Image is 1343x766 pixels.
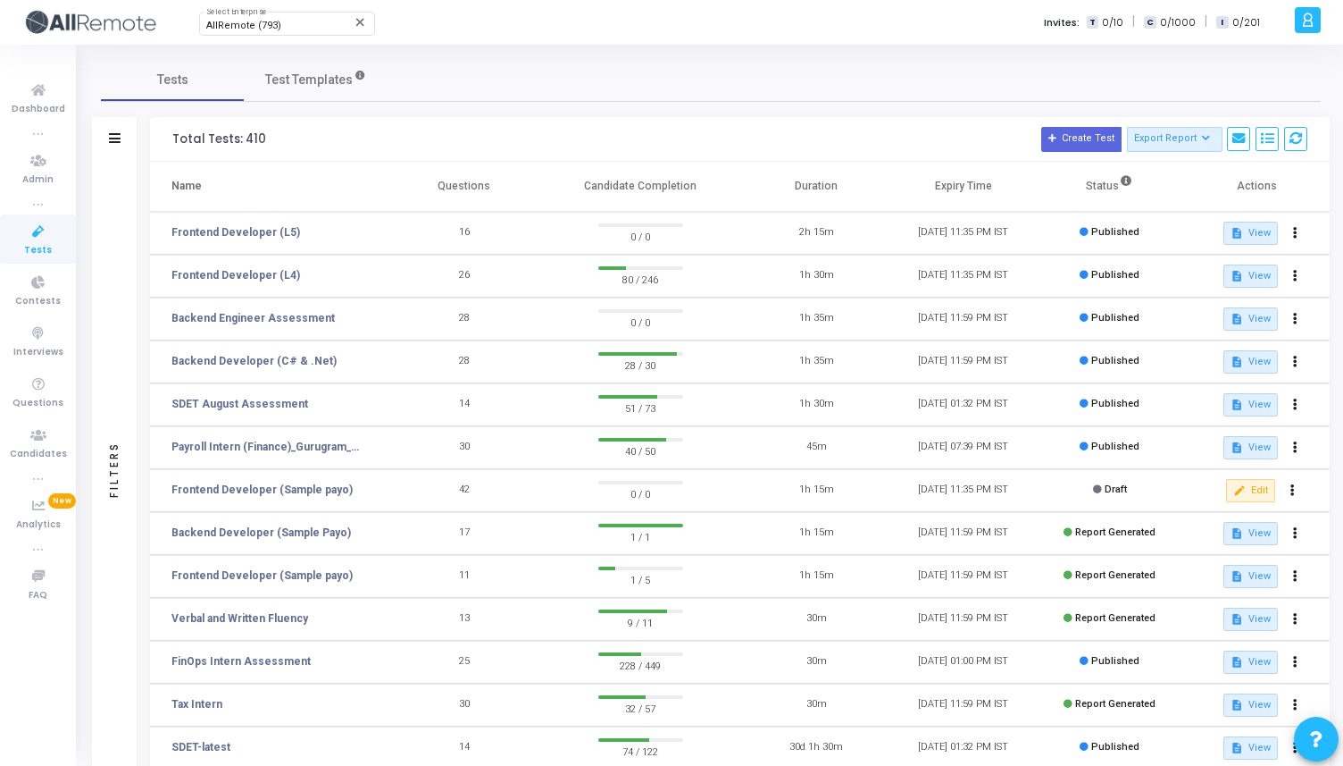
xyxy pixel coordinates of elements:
mat-icon: description [1230,442,1243,454]
td: 2h 15m [743,212,889,255]
span: Test Templates [265,71,353,89]
td: 30m [743,598,889,641]
td: [DATE] 11:59 PM IST [889,598,1036,641]
span: 228 / 449 [598,656,683,674]
mat-icon: description [1230,613,1243,626]
span: 28 / 30 [598,356,683,374]
span: 74 / 122 [598,742,683,760]
span: Published [1091,441,1139,452]
td: 1h 30m [743,255,889,298]
span: 51 / 73 [598,399,683,417]
span: Draft [1105,484,1127,495]
th: Actions [1183,162,1330,212]
span: | [1205,13,1207,31]
a: Verbal and Written Fluency [171,610,308,627]
td: [DATE] 11:35 PM IST [889,255,1036,298]
td: 13 [391,598,538,641]
a: Frontend Developer (L4) [171,267,300,283]
span: Published [1091,355,1139,366]
th: Candidate Completion [538,162,743,212]
mat-icon: description [1230,656,1243,669]
td: 30 [391,426,538,469]
button: Export Report [1127,127,1222,152]
span: Report Generated [1075,612,1155,624]
td: [DATE] 11:59 PM IST [889,298,1036,341]
label: Invites: [1044,15,1080,30]
a: Frontend Developer (L5) [171,224,300,240]
td: 1h 15m [743,469,889,512]
span: Analytics [16,518,61,533]
mat-icon: description [1230,699,1243,711]
td: 30m [743,641,889,684]
td: 45m [743,426,889,469]
span: 1 / 1 [598,527,683,545]
img: logo [22,4,156,40]
td: 1h 15m [743,555,889,598]
span: Published [1091,398,1139,409]
button: View [1223,222,1278,245]
button: View [1223,694,1278,717]
mat-icon: description [1230,527,1243,540]
span: 9 / 11 [598,613,683,631]
button: Edit [1226,479,1275,502]
span: 0/201 [1232,15,1260,30]
button: View [1223,393,1278,417]
a: Frontend Developer (Sample payo) [171,568,353,584]
span: T [1087,16,1098,29]
span: 1 / 5 [598,570,683,588]
td: 30m [743,684,889,727]
span: Published [1091,655,1139,667]
td: 1h 35m [743,298,889,341]
span: 80 / 246 [598,270,683,288]
td: 26 [391,255,538,298]
a: FinOps Intern Assessment [171,653,311,669]
td: 1h 15m [743,512,889,555]
button: View [1223,350,1278,374]
td: [DATE] 11:35 PM IST [889,212,1036,255]
td: [DATE] 11:59 PM IST [889,684,1036,727]
span: Report Generated [1075,569,1155,581]
td: [DATE] 11:35 PM IST [889,469,1036,512]
span: 0/1000 [1160,15,1196,30]
td: 16 [391,212,538,255]
span: Tests [24,243,52,258]
span: FAQ [29,588,47,603]
span: Published [1091,269,1139,281]
span: Published [1091,741,1139,753]
span: Report Generated [1075,526,1155,538]
div: Total Tests: 410 [172,132,266,147]
td: 42 [391,469,538,512]
span: Interviews [13,345,63,360]
td: 1h 30m [743,383,889,426]
button: View [1223,651,1278,674]
button: View [1223,565,1278,588]
td: 1h 35m [743,341,889,383]
span: 0 / 0 [598,227,683,245]
button: View [1223,608,1278,631]
td: [DATE] 11:59 PM IST [889,341,1036,383]
td: 17 [391,512,538,555]
td: 25 [391,641,538,684]
td: 28 [391,298,538,341]
a: SDET-latest [171,739,230,755]
span: Contests [15,294,61,309]
a: Payroll Intern (Finance)_Gurugram_Campus [171,439,363,455]
td: 14 [391,383,538,426]
span: C [1144,16,1155,29]
mat-icon: description [1230,313,1243,325]
td: [DATE] 11:59 PM IST [889,555,1036,598]
mat-icon: description [1230,356,1243,368]
a: SDET August Assessment [171,396,308,412]
a: Backend Developer (Sample Payo) [171,525,351,541]
td: 11 [391,555,538,598]
span: Dashboard [12,102,65,117]
button: View [1223,265,1278,288]
span: Published [1091,312,1139,324]
button: View [1223,737,1278,760]
div: Filters [106,371,122,568]
th: Expiry Time [889,162,1036,212]
a: Tax Intern [171,696,222,712]
span: Candidates [10,447,67,462]
span: Published [1091,226,1139,238]
td: [DATE] 01:00 PM IST [889,641,1036,684]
